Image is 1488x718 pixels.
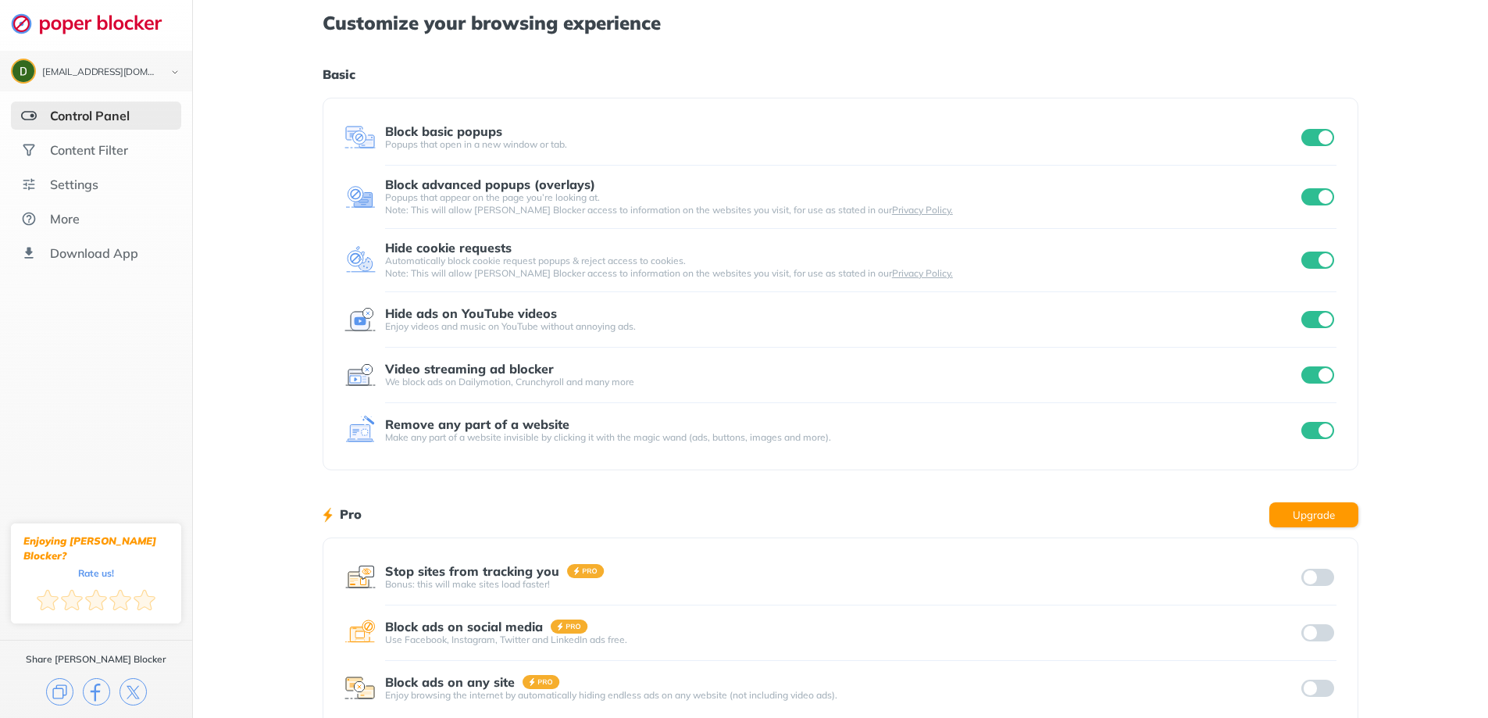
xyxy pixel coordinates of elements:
img: pro-badge.svg [567,564,605,578]
img: pro-badge.svg [551,620,588,634]
div: Remove any part of a website [385,417,569,431]
div: Popups that appear on the page you’re looking at. Note: This will allow [PERSON_NAME] Blocker acc... [385,191,1299,216]
div: Block basic popups [385,124,502,138]
img: copy.svg [46,678,73,705]
div: More [50,211,80,227]
div: Block ads on any site [385,675,515,689]
img: feature icon [344,181,376,213]
div: Enjoying [PERSON_NAME] Blocker? [23,534,169,563]
img: feature icon [344,673,376,704]
img: pro-badge.svg [523,675,560,689]
img: social.svg [21,142,37,158]
div: Bonus: this will make sites load faster! [385,578,1299,591]
img: feature icon [344,304,376,335]
div: Share [PERSON_NAME] Blocker [26,653,166,666]
a: Privacy Policy. [892,267,953,279]
img: logo-webpage.svg [11,13,179,34]
div: Automatically block cookie request popups & reject access to cookies. Note: This will allow [PERS... [385,255,1299,280]
img: facebook.svg [83,678,110,705]
div: Hide cookie requests [385,241,512,255]
div: Settings [50,177,98,192]
img: feature icon [344,359,376,391]
button: Upgrade [1269,502,1358,527]
img: feature icon [344,617,376,648]
div: Download App [50,245,138,261]
img: feature icon [344,562,376,593]
h1: Customize your browsing experience [323,13,1358,33]
div: Hide ads on YouTube videos [385,306,557,320]
div: Content Filter [50,142,128,158]
h1: Basic [323,64,1358,84]
img: x.svg [120,678,147,705]
img: feature icon [344,245,376,276]
div: Use Facebook, Instagram, Twitter and LinkedIn ads free. [385,634,1299,646]
img: features-selected.svg [21,108,37,123]
div: Control Panel [50,108,130,123]
div: We block ads on Dailymotion, Crunchyroll and many more [385,376,1299,388]
div: Enjoy videos and music on YouTube without annoying ads. [385,320,1299,333]
img: feature icon [344,122,376,153]
div: Make any part of a website invisible by clicking it with the magic wand (ads, buttons, images and... [385,431,1299,444]
div: Rate us! [78,570,114,577]
div: Stop sites from tracking you [385,564,559,578]
div: drickard@gmail.com [42,67,158,78]
img: chevron-bottom-black.svg [166,64,184,80]
h1: Pro [340,504,362,524]
img: ACg8ocLzNN29NoyIUL91zl4pDOFR664ZChHkcasfBZpoQXzRN7i3CA=s96-c [12,60,34,82]
div: Block advanced popups (overlays) [385,177,595,191]
div: Video streaming ad blocker [385,362,554,376]
img: settings.svg [21,177,37,192]
img: lighting bolt [323,505,333,524]
div: Enjoy browsing the internet by automatically hiding endless ads on any website (not including vid... [385,689,1299,702]
img: about.svg [21,211,37,227]
img: download-app.svg [21,245,37,261]
a: Privacy Policy. [892,204,953,216]
div: Block ads on social media [385,620,543,634]
img: feature icon [344,415,376,446]
div: Popups that open in a new window or tab. [385,138,1299,151]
